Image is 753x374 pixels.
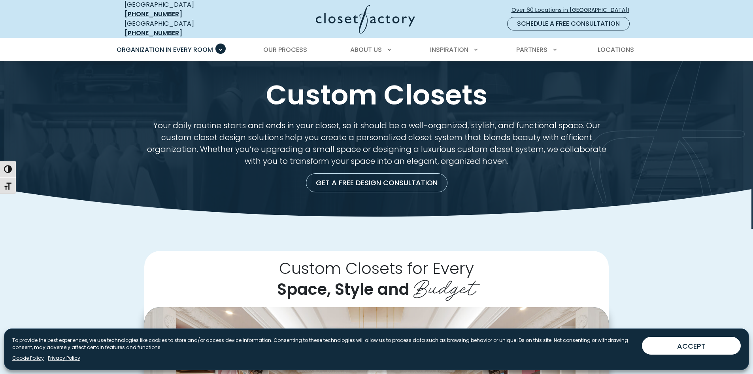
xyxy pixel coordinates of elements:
[12,337,636,351] p: To provide the best experiences, we use technologies like cookies to store and/or access device i...
[642,337,741,355] button: ACCEPT
[125,19,239,38] div: [GEOGRAPHIC_DATA]
[48,355,80,362] a: Privacy Policy
[117,45,213,54] span: Organization in Every Room
[507,17,630,30] a: Schedule a Free Consultation
[516,45,547,54] span: Partners
[598,45,634,54] span: Locations
[413,270,476,302] span: Budget
[125,28,182,38] a: [PHONE_NUMBER]
[350,45,382,54] span: About Us
[12,355,44,362] a: Cookie Policy
[430,45,468,54] span: Inspiration
[511,6,636,14] span: Over 60 Locations in [GEOGRAPHIC_DATA]!
[144,120,609,167] p: Your daily routine starts and ends in your closet, so it should be a well-organized, stylish, and...
[111,39,642,61] nav: Primary Menu
[306,173,447,192] a: Get a Free Design Consultation
[511,3,636,17] a: Over 60 Locations in [GEOGRAPHIC_DATA]!
[123,80,630,110] h1: Custom Closets
[263,45,307,54] span: Our Process
[279,257,474,279] span: Custom Closets for Every
[125,9,182,19] a: [PHONE_NUMBER]
[277,278,410,300] span: Space, Style and
[316,5,415,34] img: Closet Factory Logo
